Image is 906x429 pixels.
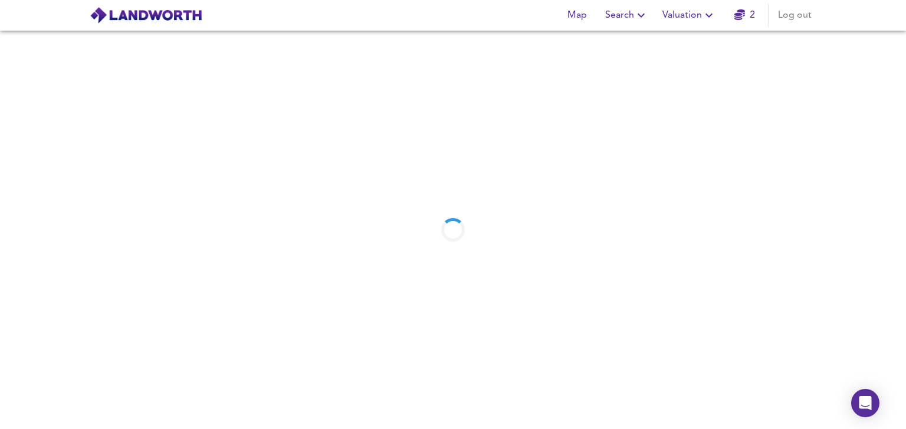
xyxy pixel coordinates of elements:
[563,7,591,24] span: Map
[662,7,716,24] span: Valuation
[734,7,755,24] a: 2
[558,4,596,27] button: Map
[90,6,202,24] img: logo
[851,389,879,417] div: Open Intercom Messenger
[658,4,721,27] button: Valuation
[773,4,816,27] button: Log out
[605,7,648,24] span: Search
[726,4,763,27] button: 2
[778,7,812,24] span: Log out
[600,4,653,27] button: Search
